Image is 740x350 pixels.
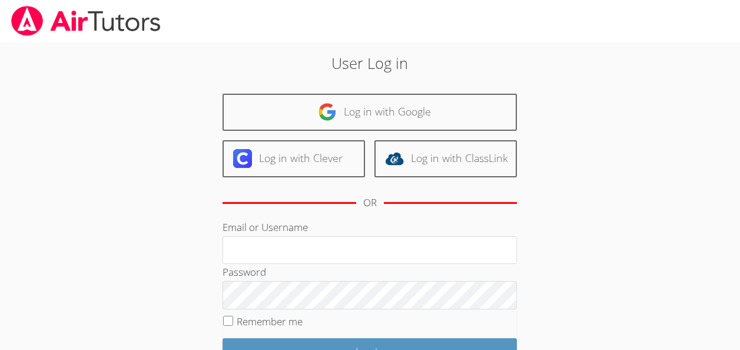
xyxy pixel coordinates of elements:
[363,194,377,212] div: OR
[237,315,303,328] label: Remember me
[10,6,162,36] img: airtutors_banner-c4298cdbf04f3fff15de1276eac7730deb9818008684d7c2e4769d2f7ddbe033.png
[223,220,308,234] label: Email or Username
[223,265,266,279] label: Password
[385,149,404,168] img: classlink-logo-d6bb404cc1216ec64c9a2012d9dc4662098be43eaf13dc465df04b49fa7ab582.svg
[223,140,365,177] a: Log in with Clever
[223,94,517,131] a: Log in with Google
[233,149,252,168] img: clever-logo-6eab21bc6e7a338710f1a6ff85c0baf02591cd810cc4098c63d3a4b26e2feb20.svg
[170,52,570,74] h2: User Log in
[318,103,337,121] img: google-logo-50288ca7cdecda66e5e0955fdab243c47b7ad437acaf1139b6f446037453330a.svg
[374,140,517,177] a: Log in with ClassLink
